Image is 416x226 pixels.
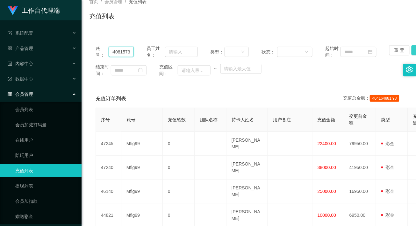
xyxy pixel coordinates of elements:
[318,189,336,194] span: 25000.00
[406,66,413,73] i: 图标: setting
[96,180,121,203] td: 46140
[96,45,109,59] span: 账号：
[273,117,291,122] span: 用户备注
[163,132,195,156] td: 0
[15,118,76,131] a: 会员加减打码量
[226,180,268,203] td: [PERSON_NAME]
[381,189,395,194] span: 彩金
[344,180,376,203] td: 16950.00
[8,31,33,36] span: 系统配置
[8,46,12,51] i: 图标: appstore-o
[344,156,376,180] td: 41950.00
[318,117,335,122] span: 充值金额
[163,180,195,203] td: 0
[8,61,12,66] i: 图标: profile
[121,132,163,156] td: Mfig99
[15,103,76,116] a: 会员列表
[8,31,12,35] i: 图标: form
[15,195,76,208] a: 会员加扣款
[168,117,186,122] span: 充值笔数
[200,117,218,122] span: 团队名称
[159,64,178,77] span: 充值区间：
[96,95,126,102] span: 充值订单列表
[8,61,33,66] span: 内容中心
[147,45,165,59] span: 员工姓名：
[305,50,309,54] i: 图标: down
[318,213,336,218] span: 10000.00
[96,156,121,180] td: 47240
[178,65,211,75] input: 请输入最小值为
[211,49,225,55] span: 类型：
[165,47,198,57] input: 请输入
[8,6,18,15] img: logo.9652507e.png
[381,117,390,122] span: 类型
[8,77,12,81] i: 图标: check-circle-o
[262,49,277,55] span: 状态：
[8,46,33,51] span: 产品管理
[8,92,12,96] i: 图标: table
[370,95,399,102] span: 404164881.98
[226,132,268,156] td: [PERSON_NAME]
[381,141,395,146] span: 彩金
[318,165,336,170] span: 38000.00
[232,117,254,122] span: 持卡人姓名
[349,114,367,125] span: 变更前金额
[138,68,143,73] i: 图标: calendar
[344,132,376,156] td: 79950.00
[389,45,410,55] button: 重 置
[163,156,195,180] td: 0
[241,50,245,54] i: 图标: down
[368,50,373,54] i: 图标: calendar
[226,156,268,180] td: [PERSON_NAME]
[126,117,135,122] span: 账号
[15,134,76,146] a: 在线用户
[381,213,395,218] span: 彩金
[121,180,163,203] td: Mfig99
[109,47,134,57] input: 请输入
[8,92,33,97] span: 会员管理
[318,141,336,146] span: 22400.00
[325,45,341,59] span: 起始时间：
[8,8,60,13] a: 工作台代理端
[220,64,262,74] input: 请输入最大值
[96,132,121,156] td: 47245
[8,76,33,81] span: 数据中心
[15,210,76,223] a: 赠送彩金
[15,149,76,162] a: 陪玩用户
[22,0,60,21] h1: 工作台代理端
[15,164,76,177] a: 充值列表
[89,11,115,21] h1: 充值列表
[343,95,402,102] div: 充值总金额：
[96,64,111,77] span: 结束时间：
[211,66,220,72] span: ~
[381,165,395,170] span: 彩金
[15,180,76,192] a: 提现列表
[121,156,163,180] td: Mfig99
[101,117,110,122] span: 序号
